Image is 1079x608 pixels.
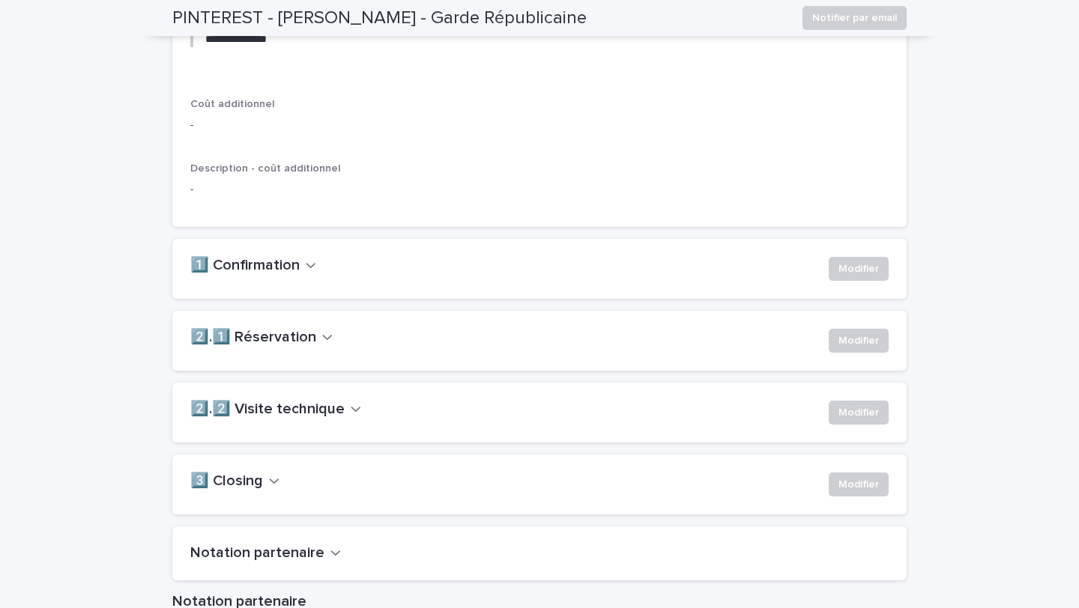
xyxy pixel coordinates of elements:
span: Description - coût additionnel [190,163,341,174]
h2: Notation partenaire [190,544,324,562]
span: Modifier [838,405,879,420]
h2: 3️⃣ Closing [190,472,263,490]
button: 2️⃣.2️⃣ Visite technique [190,401,361,419]
h2: PINTEREST - [PERSON_NAME] - Garde Républicaine [172,7,587,29]
button: 1️⃣ Confirmation [190,257,316,275]
span: Notifier par email [812,10,897,25]
span: Modifier [838,477,879,492]
button: Notifier par email [803,6,907,30]
h2: 2️⃣.1️⃣ Réservation [190,329,316,347]
span: Modifier [838,333,879,348]
button: Modifier [829,472,889,496]
button: 2️⃣.1️⃣ Réservation [190,329,333,347]
span: Coût additionnel [190,99,275,109]
button: Notation partenaire [190,544,341,562]
button: Modifier [829,257,889,281]
h2: 2️⃣.2️⃣ Visite technique [190,401,345,419]
button: 3️⃣ Closing [190,472,279,490]
p: - [190,182,889,198]
button: Modifier [829,401,889,425]
span: Modifier [838,261,879,276]
button: Modifier [829,329,889,353]
p: - [190,118,411,133]
h2: 1️⃣ Confirmation [190,257,300,275]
